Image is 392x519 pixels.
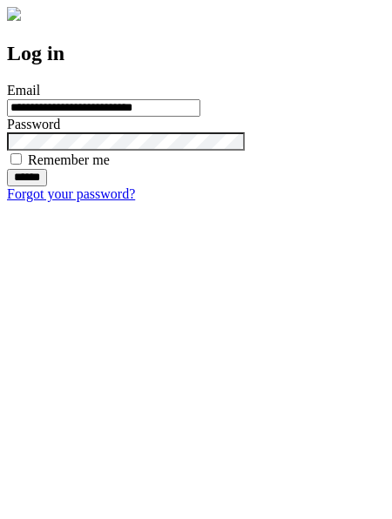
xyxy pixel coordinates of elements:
[28,152,110,167] label: Remember me
[7,117,60,131] label: Password
[7,7,21,21] img: logo-4e3dc11c47720685a147b03b5a06dd966a58ff35d612b21f08c02c0306f2b779.png
[7,186,135,201] a: Forgot your password?
[7,42,385,65] h2: Log in
[7,83,40,98] label: Email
